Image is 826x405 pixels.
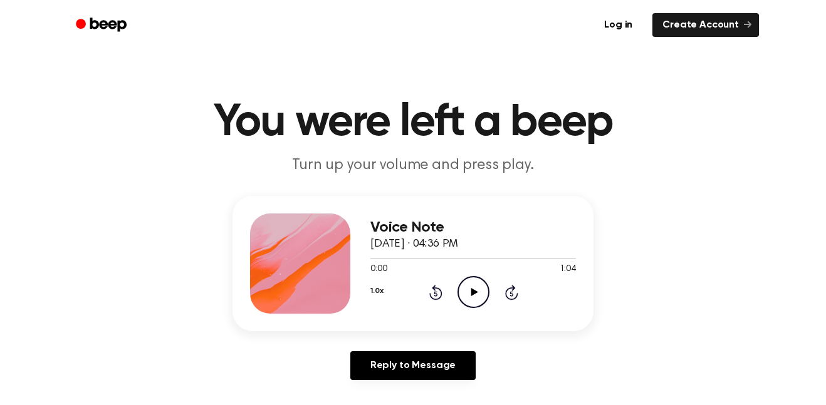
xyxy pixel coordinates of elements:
h1: You were left a beep [92,100,734,145]
a: Beep [67,13,138,38]
a: Reply to Message [350,351,476,380]
a: Create Account [652,13,759,37]
span: 0:00 [370,263,387,276]
p: Turn up your volume and press play. [172,155,654,176]
a: Log in [592,11,645,39]
button: 1.0x [370,280,383,302]
span: [DATE] · 04:36 PM [370,238,458,250]
span: 1:04 [560,263,576,276]
h3: Voice Note [370,219,576,236]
